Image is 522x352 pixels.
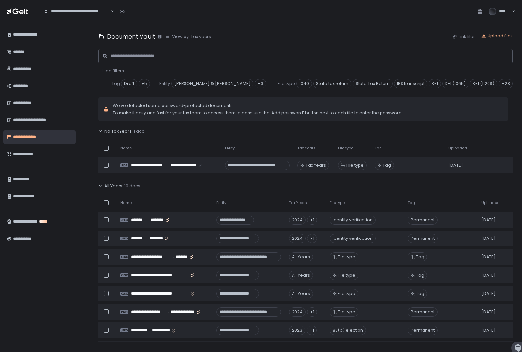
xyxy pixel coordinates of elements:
[113,103,402,109] span: We've detected some password-protected documents.
[289,289,313,298] div: All Years
[296,79,312,88] span: 1040
[416,291,424,297] span: Tag
[104,128,132,134] span: No Tax Years
[307,234,317,243] div: +1
[452,34,476,40] button: Link files
[107,32,155,41] h1: Document Vault
[307,307,317,317] div: +1
[408,216,438,225] span: Permanent
[481,33,513,39] button: Upload files
[448,146,467,151] span: Uploaded
[408,307,438,317] span: Permanent
[297,146,315,151] span: Tax Years
[394,79,427,88] span: IRS transcript
[416,254,424,260] span: Tag
[330,326,366,335] div: 83(b) election
[448,162,463,168] span: [DATE]
[120,146,132,151] span: Name
[289,216,306,225] div: 2024
[375,146,382,151] span: Tag
[383,162,391,168] span: Tag
[429,79,441,88] span: K-1
[165,34,211,40] button: View by: Tax years
[338,291,355,297] span: File type
[159,81,170,87] span: Entity
[289,200,307,205] span: Tax Years
[338,309,355,315] span: File type
[481,309,496,315] span: [DATE]
[338,146,353,151] span: File type
[289,307,306,317] div: 2024
[481,236,496,241] span: [DATE]
[499,79,513,88] div: +23
[289,271,313,280] div: All Years
[120,200,132,205] span: Name
[330,216,376,225] div: Identity verification
[289,252,313,261] div: All Years
[408,234,438,243] span: Permanent
[278,81,295,87] span: File type
[416,272,424,278] span: Tag
[481,327,496,333] span: [DATE]
[171,79,253,88] span: [PERSON_NAME] & [PERSON_NAME]
[134,128,144,134] span: 1 doc
[330,234,376,243] div: Identity verification
[289,326,305,335] div: 2023
[225,146,235,151] span: Entity
[307,326,317,335] div: +1
[481,200,500,205] span: Uploaded
[481,217,496,223] span: [DATE]
[442,79,468,88] span: K-1 (1065)
[139,79,150,88] div: +5
[481,272,496,278] span: [DATE]
[481,291,496,297] span: [DATE]
[306,162,326,168] span: Tax Years
[39,4,114,19] div: Search for option
[98,68,124,74] button: - Hide filters
[216,200,226,205] span: Entity
[346,162,364,168] span: File type
[470,79,497,88] span: K-1 (1120S)
[307,216,317,225] div: +1
[353,79,393,88] span: State Tax Return
[338,254,355,260] span: File type
[408,200,415,205] span: Tag
[330,200,345,205] span: File type
[481,254,496,260] span: [DATE]
[112,81,120,87] span: Tag
[255,79,266,88] div: +3
[104,183,122,189] span: All Years
[313,79,351,88] span: State tax return
[408,326,438,335] span: Permanent
[121,79,137,88] span: Draft
[289,234,306,243] div: 2024
[124,183,140,189] span: 10 docs
[338,272,355,278] span: File type
[113,110,402,116] span: To make it easy and fast for your tax team to access them, please use the 'Add password' button n...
